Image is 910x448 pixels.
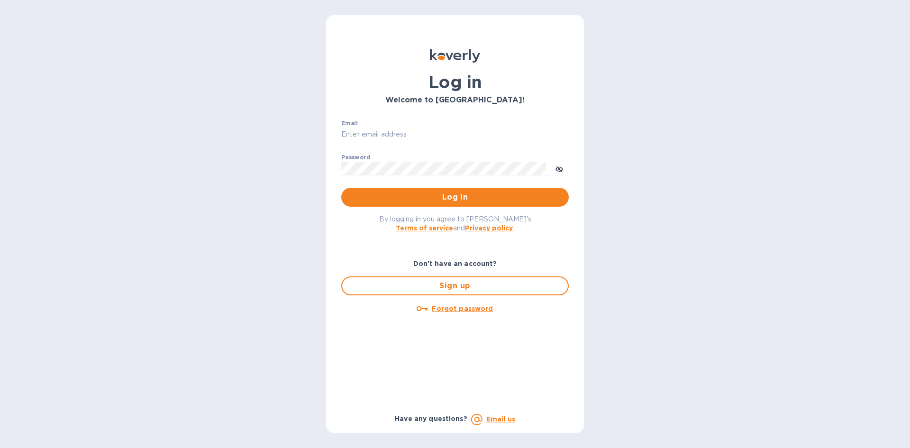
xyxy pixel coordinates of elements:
[396,224,453,232] a: Terms of service
[486,415,515,423] a: Email us
[432,305,493,312] u: Forgot password
[350,280,560,292] span: Sign up
[341,72,569,92] h1: Log in
[395,415,467,422] b: Have any questions?
[341,276,569,295] button: Sign up
[349,192,561,203] span: Log in
[379,215,531,232] span: By logging in you agree to [PERSON_NAME]'s and .
[341,120,358,126] label: Email
[413,260,497,267] b: Don't have an account?
[465,224,513,232] a: Privacy policy
[550,159,569,178] button: toggle password visibility
[430,49,480,63] img: Koverly
[341,155,370,160] label: Password
[341,188,569,207] button: Log in
[341,128,569,142] input: Enter email address
[341,96,569,105] h3: Welcome to [GEOGRAPHIC_DATA]!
